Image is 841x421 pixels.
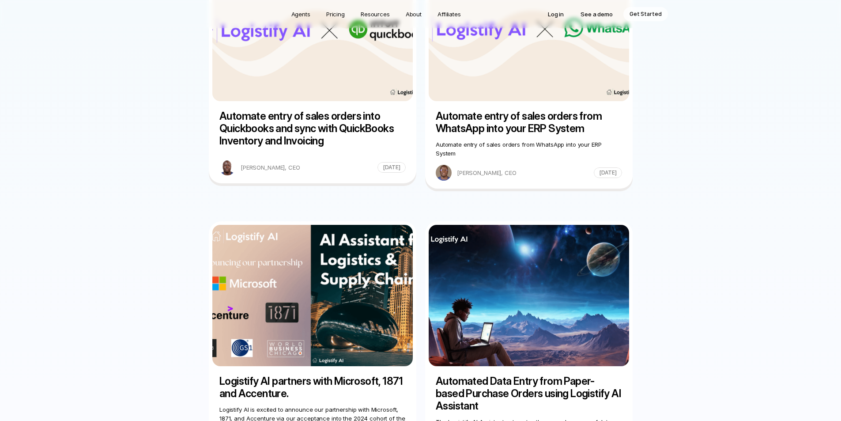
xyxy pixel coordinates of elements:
a: Agents [286,7,316,21]
a: Affiliates [432,7,466,21]
p: [DATE] [382,163,400,172]
p: Pricing [326,10,345,19]
a: Resources [355,7,395,21]
p: Affiliates [437,10,461,19]
p: See a demo [581,10,613,19]
a: Pricing [321,7,350,21]
h5: Automate entry of sales orders from WhatsApp into your ERP System [436,110,622,135]
p: Agents [291,10,310,19]
h5: Logistify AI partners with Microsoft, 1871 and Accenture. [219,375,406,400]
a: Get Started [623,7,668,21]
p: Resources [361,10,390,19]
p: Log in [548,10,564,19]
img: Daniel Emaasit, CEO [219,159,235,175]
p: [DATE] [599,168,616,177]
p: Automate entry of sales orders from WhatsApp into your ERP System [436,140,622,158]
h5: Automated Data Entry from Paper-based Purchase Orders using Logistify AI Assistant [436,375,622,412]
a: Log in [542,7,570,21]
p: Get Started [630,10,662,19]
img: Daniel Emaasit, CEO [436,165,452,181]
a: See a demo [574,7,619,21]
h5: Automate entry of sales orders into Quickbooks and sync with QuickBooks Inventory and Invoicing [219,110,406,147]
p: [PERSON_NAME], CEO [457,168,590,177]
p: About [406,10,422,19]
a: About [400,7,427,21]
p: [PERSON_NAME], CEO [241,163,374,172]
